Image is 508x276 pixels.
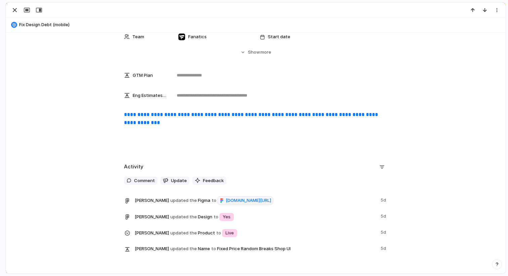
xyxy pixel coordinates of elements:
span: [DOMAIN_NAME][URL] [226,197,271,204]
span: 5d [381,196,387,204]
a: [DOMAIN_NAME][URL] [217,196,273,205]
span: 5d [381,212,387,220]
span: [PERSON_NAME] [135,197,169,204]
button: Comment [124,176,158,185]
span: 5d [381,228,387,236]
span: updated the [170,197,197,204]
span: Start date [268,34,290,40]
span: [PERSON_NAME] [135,214,169,220]
span: Product [135,228,377,238]
span: Fix Design Debt (mobile) [19,21,502,28]
span: Design [135,212,377,222]
span: Team [132,34,144,40]
button: Showmore [124,46,387,58]
span: Live [225,230,234,236]
span: to [214,214,218,220]
span: 5d [381,244,387,252]
span: Figma [135,196,377,205]
span: to [211,245,216,252]
span: Show [248,49,260,56]
span: Comment [134,177,155,184]
span: GTM Plan [133,72,153,79]
span: [PERSON_NAME] [135,245,169,252]
button: Fix Design Debt (mobile) [9,19,502,30]
span: Feedback [203,177,224,184]
h2: Activity [124,163,143,171]
span: updated the [170,245,197,252]
button: Feedback [192,176,226,185]
span: updated the [170,214,197,220]
span: Eng Estimates (B/iOs/A/W) in Cycles [133,92,167,99]
span: Update [171,177,187,184]
span: Yes [223,214,230,220]
button: Update [160,176,189,185]
span: Fanatics [188,34,207,40]
span: Name Fixed Price Random Breaks Shop UI [135,244,377,253]
span: more [260,49,271,56]
span: [PERSON_NAME] [135,230,169,236]
span: updated the [170,230,197,236]
span: to [212,197,216,204]
span: to [216,230,221,236]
